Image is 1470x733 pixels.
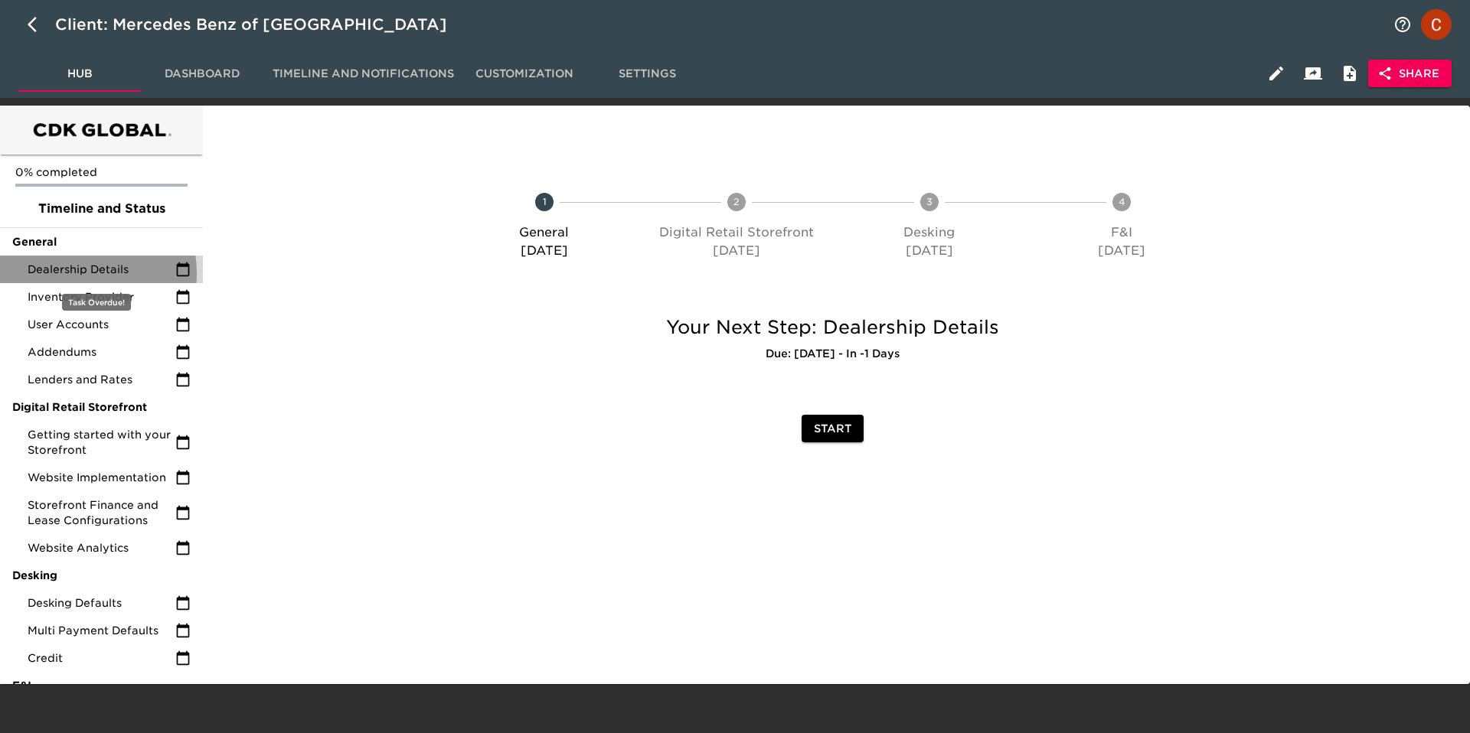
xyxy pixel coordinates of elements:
[28,470,175,485] span: Website Implementation
[12,234,191,249] span: General
[1118,196,1125,207] text: 4
[28,623,175,638] span: Multi Payment Defaults
[647,223,827,242] p: Digital Retail Storefront
[28,540,175,555] span: Website Analytics
[1031,242,1211,260] p: [DATE]
[55,12,469,37] div: Client: Mercedes Benz of [GEOGRAPHIC_DATA]
[542,196,546,207] text: 1
[454,223,634,242] p: General
[454,242,634,260] p: [DATE]
[430,346,1236,363] h6: Due: [DATE] - In -1 Days
[28,427,175,458] span: Getting started with your Storefront
[28,497,175,528] span: Storefront Finance and Lease Configurations
[12,399,191,415] span: Digital Retail Storefront
[1368,60,1452,88] button: Share
[1421,9,1452,40] img: Profile
[595,64,699,83] span: Settings
[28,64,132,83] span: Hub
[28,650,175,666] span: Credit
[15,165,188,180] p: 0% completed
[839,223,1019,242] p: Desking
[1258,55,1295,92] button: Edit Hub
[1331,55,1368,92] button: Internal Notes and Comments
[28,317,175,332] span: User Accounts
[28,289,175,305] span: Inventory Provider
[28,372,175,387] span: Lenders and Rates
[1295,55,1331,92] button: Client View
[28,595,175,611] span: Desking Defaults
[814,419,851,438] span: Start
[273,64,454,83] span: Timeline and Notifications
[1384,6,1421,43] button: notifications
[647,242,827,260] p: [DATE]
[12,568,191,583] span: Desking
[1380,64,1439,83] span: Share
[28,262,175,277] span: Dealership Details
[150,64,254,83] span: Dashboard
[733,196,740,207] text: 2
[12,200,191,218] span: Timeline and Status
[839,242,1019,260] p: [DATE]
[802,415,864,443] button: Start
[1031,223,1211,242] p: F&I
[926,196,933,207] text: 3
[472,64,577,83] span: Customization
[12,678,191,693] span: F&I
[28,344,175,360] span: Addendums
[430,315,1236,340] h5: Your Next Step: Dealership Details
